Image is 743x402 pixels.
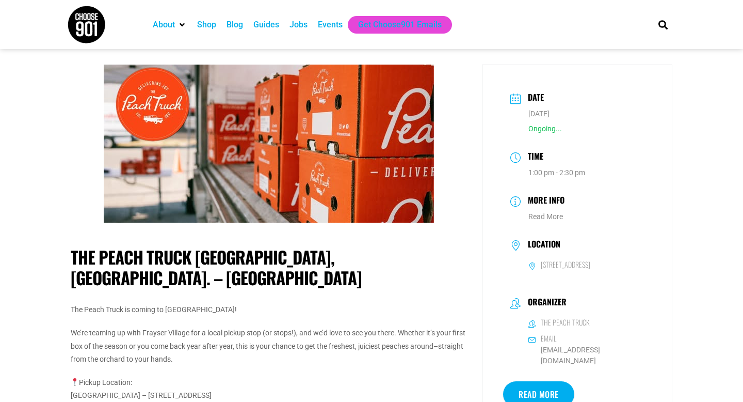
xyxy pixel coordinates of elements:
[528,212,563,221] a: Read More
[253,19,279,31] a: Guides
[523,194,564,209] h3: More Info
[358,19,442,31] a: Get Choose901 Emails
[523,150,543,165] h3: Time
[541,334,556,343] h6: Email
[528,110,550,118] span: [DATE]
[523,91,544,106] h3: Date
[71,376,466,402] p: Pickup Location: [GEOGRAPHIC_DATA] – [STREET_ADDRESS]
[528,168,585,177] abbr: 1:00 pm - 2:30 pm
[289,19,308,31] a: Jobs
[71,327,466,366] p: We’re teaming up with Frayser Village for a local pickup stop (or stops!), and we’d love to see y...
[528,125,562,133] span: Ongoing...
[197,19,216,31] a: Shop
[148,16,192,34] div: About
[153,19,175,31] a: About
[71,247,466,288] h1: The Peach Truck [GEOGRAPHIC_DATA], [GEOGRAPHIC_DATA]. – [GEOGRAPHIC_DATA]
[227,19,243,31] a: Blog
[71,378,78,385] img: 📍
[71,303,466,316] p: The Peach Truck is coming to [GEOGRAPHIC_DATA]!
[528,345,644,366] a: [EMAIL_ADDRESS][DOMAIN_NAME]
[148,16,641,34] nav: Main nav
[318,19,343,31] a: Events
[523,239,560,252] h3: Location
[523,297,567,310] h3: Organizer
[541,260,590,269] h6: [STREET_ADDRESS]
[655,16,672,33] div: Search
[541,318,589,327] h6: The Peach Truck
[104,65,434,223] img: Stacks of orange boxes labeled "The Peach Truck" are arranged on a metal surface, with a Peach Tr...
